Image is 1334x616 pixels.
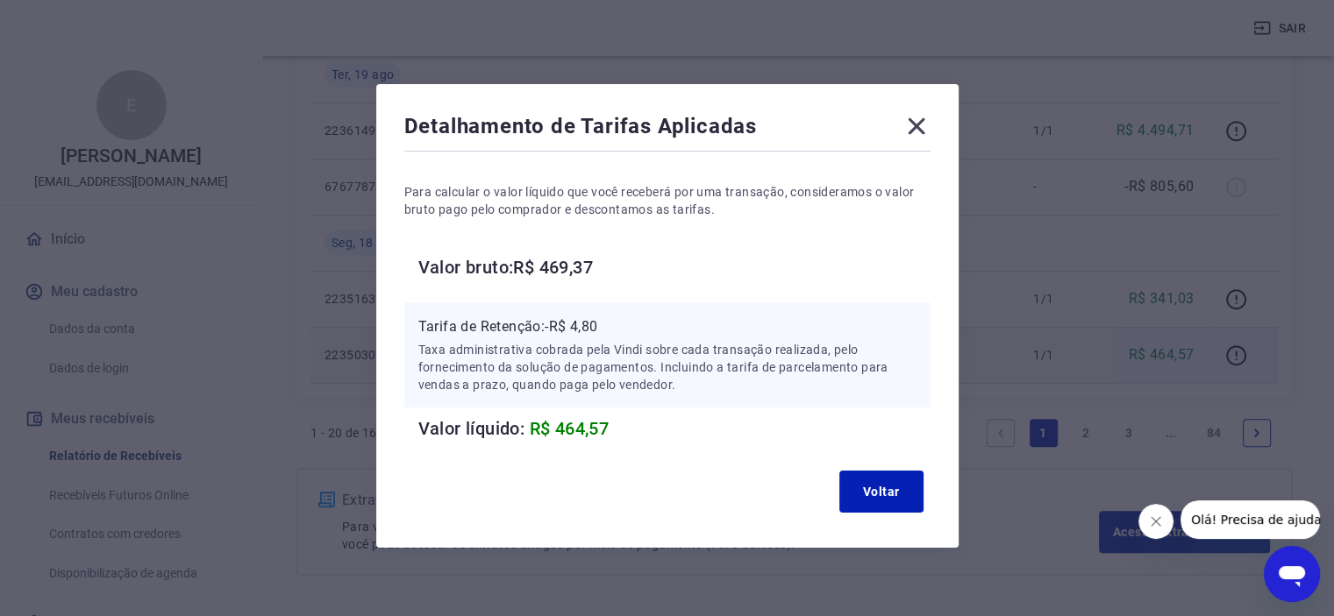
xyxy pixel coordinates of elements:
iframe: Fechar mensagem [1138,504,1173,539]
h6: Valor bruto: R$ 469,37 [418,253,931,281]
iframe: Mensagem da empresa [1181,500,1320,539]
button: Voltar [839,471,924,513]
iframe: Botão para abrir a janela de mensagens [1264,546,1320,602]
p: Tarifa de Retenção: -R$ 4,80 [418,316,917,337]
div: Detalhamento de Tarifas Aplicadas [404,112,931,147]
p: Para calcular o valor líquido que você receberá por uma transação, consideramos o valor bruto pag... [404,183,931,218]
span: R$ 464,57 [530,418,610,439]
h6: Valor líquido: [418,414,931,443]
p: Taxa administrativa cobrada pela Vindi sobre cada transação realizada, pelo fornecimento da soluç... [418,341,917,393]
span: Olá! Precisa de ajuda? [11,12,147,26]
